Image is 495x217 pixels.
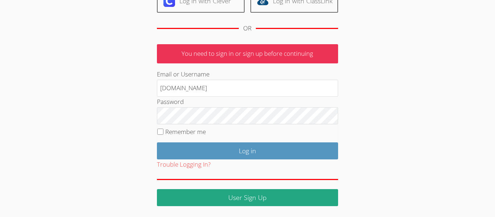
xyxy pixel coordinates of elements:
[243,23,251,34] div: OR
[157,142,338,159] input: Log in
[165,128,206,136] label: Remember me
[157,159,211,170] button: Trouble Logging In?
[157,70,209,78] label: Email or Username
[157,44,338,63] p: You need to sign in or sign up before continuing
[157,189,338,206] a: User Sign Up
[157,97,184,106] label: Password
